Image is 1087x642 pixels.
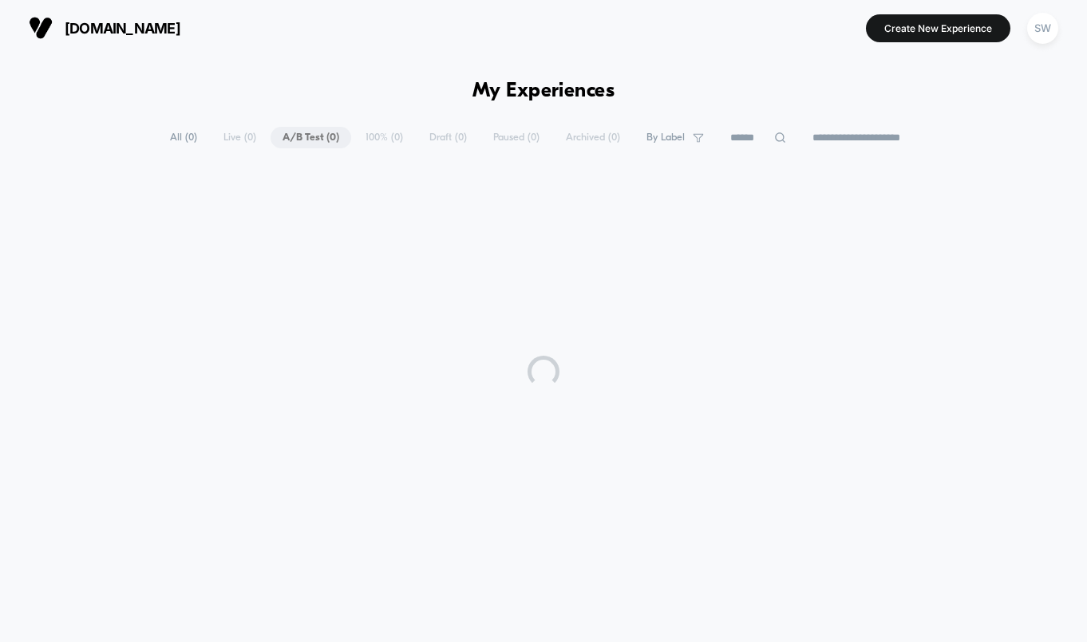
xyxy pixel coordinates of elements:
[472,80,615,103] h1: My Experiences
[1027,13,1058,44] div: SW
[65,20,180,37] span: [DOMAIN_NAME]
[29,16,53,40] img: Visually logo
[646,132,685,144] span: By Label
[24,15,185,41] button: [DOMAIN_NAME]
[866,14,1010,42] button: Create New Experience
[1022,12,1063,45] button: SW
[158,127,209,148] span: All ( 0 )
